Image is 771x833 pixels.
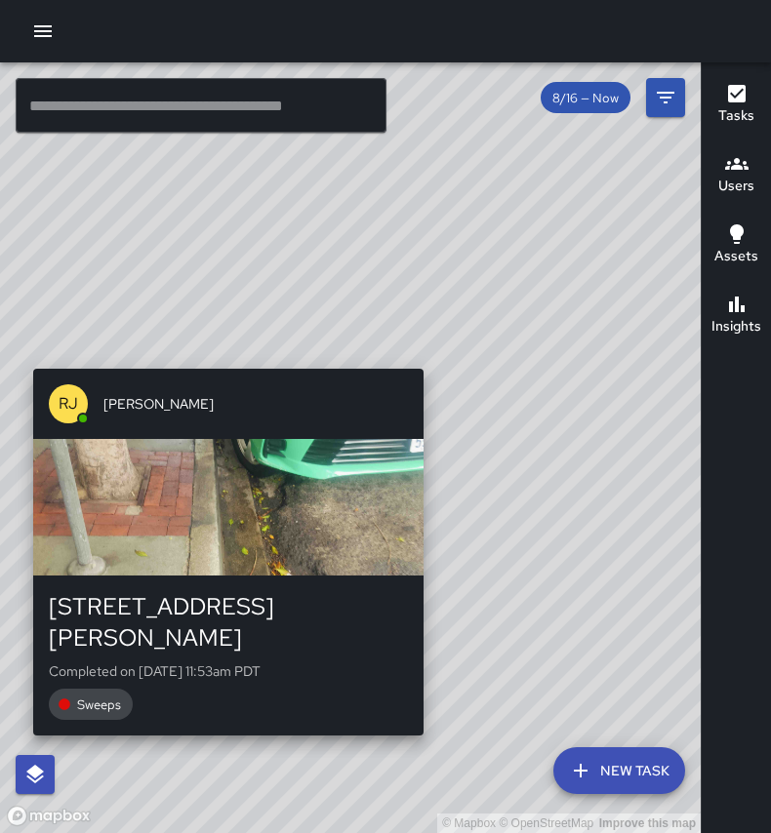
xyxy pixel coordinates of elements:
[711,316,761,337] h6: Insights
[59,392,78,416] p: RJ
[718,176,754,197] h6: Users
[714,246,758,267] h6: Assets
[702,70,771,140] button: Tasks
[49,661,408,681] p: Completed on [DATE] 11:53am PDT
[553,747,685,794] button: New Task
[49,591,408,654] div: [STREET_ADDRESS][PERSON_NAME]
[646,78,685,117] button: Filters
[702,281,771,351] button: Insights
[702,211,771,281] button: Assets
[103,394,408,414] span: [PERSON_NAME]
[541,90,630,106] span: 8/16 — Now
[718,105,754,127] h6: Tasks
[702,140,771,211] button: Users
[33,369,424,735] button: RJ[PERSON_NAME][STREET_ADDRESS][PERSON_NAME]Completed on [DATE] 11:53am PDTSweeps
[65,696,133,713] span: Sweeps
